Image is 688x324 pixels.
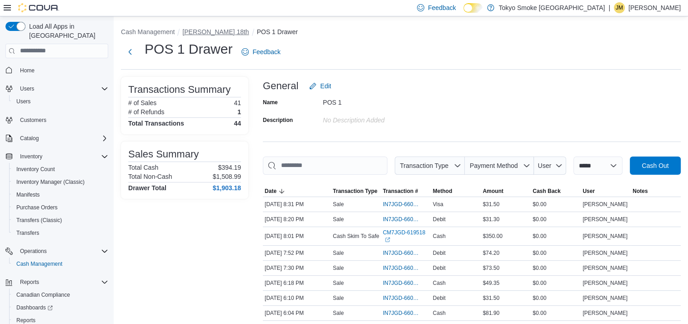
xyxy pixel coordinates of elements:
[483,201,500,208] span: $31.50
[128,173,172,180] h6: Total Non-Cash
[16,229,39,237] span: Transfers
[121,43,139,61] button: Next
[16,133,42,144] button: Catalog
[531,248,581,258] div: $0.00
[20,248,47,255] span: Operations
[128,164,158,171] h6: Total Cash
[614,2,625,13] div: Jordan McDonald
[13,258,66,269] a: Cash Management
[128,149,199,160] h3: Sales Summary
[16,65,108,76] span: Home
[16,277,108,288] span: Reports
[263,214,331,225] div: [DATE] 8:20 PM
[13,228,108,238] span: Transfers
[16,98,30,105] span: Users
[20,116,46,124] span: Customers
[583,201,628,208] span: [PERSON_NAME]
[331,186,381,197] button: Transaction Type
[531,231,581,242] div: $0.00
[538,162,552,169] span: User
[16,133,108,144] span: Catalog
[18,3,59,12] img: Cova
[16,65,38,76] a: Home
[383,294,420,302] span: IN7JGD-6604083
[16,178,85,186] span: Inventory Manager (Classic)
[581,186,631,197] button: User
[20,85,34,92] span: Users
[583,249,628,257] span: [PERSON_NAME]
[433,249,446,257] span: Debit
[182,28,249,35] button: [PERSON_NAME] 18th
[383,308,429,319] button: IN7JGD-6604043
[531,308,581,319] div: $0.00
[483,187,503,195] span: Amount
[238,43,284,61] a: Feedback
[263,186,331,197] button: Date
[433,187,452,195] span: Method
[16,217,62,224] span: Transfers (Classic)
[263,308,331,319] div: [DATE] 6:04 PM
[121,28,175,35] button: Cash Management
[252,47,280,56] span: Feedback
[333,279,344,287] p: Sale
[25,22,108,40] span: Load All Apps in [GEOGRAPHIC_DATA]
[428,3,456,12] span: Feedback
[583,264,628,272] span: [PERSON_NAME]
[13,164,59,175] a: Inventory Count
[263,293,331,304] div: [DATE] 6:10 PM
[16,83,38,94] button: Users
[531,186,581,197] button: Cash Back
[13,96,34,107] a: Users
[9,188,112,201] button: Manifests
[333,264,344,272] p: Sale
[433,201,443,208] span: Visa
[9,95,112,108] button: Users
[383,214,429,225] button: IN7JGD-6604855
[16,115,50,126] a: Customers
[628,2,681,13] p: [PERSON_NAME]
[333,201,344,208] p: Sale
[433,294,446,302] span: Debit
[323,113,445,124] div: No Description added
[16,151,108,162] span: Inventory
[145,40,232,58] h1: POS 1 Drawer
[13,302,56,313] a: Dashboards
[16,277,43,288] button: Reports
[257,28,298,35] button: POS 1 Drawer
[16,166,55,173] span: Inventory Count
[2,245,112,258] button: Operations
[465,157,534,175] button: Payment Method
[333,249,344,257] p: Sale
[16,151,46,162] button: Inventory
[531,293,581,304] div: $0.00
[383,201,420,208] span: IN7JGD-6604922
[433,233,446,240] span: Cash
[633,187,648,195] span: Notes
[234,99,241,106] p: 41
[13,202,61,213] a: Purchase Orders
[532,187,560,195] span: Cash Back
[13,189,43,200] a: Manifests
[383,249,420,257] span: IN7JGD-6604705
[13,215,108,226] span: Transfers (Classic)
[20,67,35,74] span: Home
[333,309,344,317] p: Sale
[13,189,108,200] span: Manifests
[333,216,344,223] p: Sale
[2,113,112,127] button: Customers
[531,214,581,225] div: $0.00
[630,157,681,175] button: Cash Out
[16,291,70,299] span: Canadian Compliance
[463,3,482,13] input: Dark Mode
[583,187,595,195] span: User
[531,199,581,210] div: $0.00
[333,187,377,195] span: Transaction Type
[16,191,40,198] span: Manifests
[16,83,108,94] span: Users
[9,301,112,314] a: Dashboards
[9,227,112,239] button: Transfers
[263,263,331,273] div: [DATE] 7:30 PM
[431,186,481,197] button: Method
[213,184,241,192] h4: $1,903.18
